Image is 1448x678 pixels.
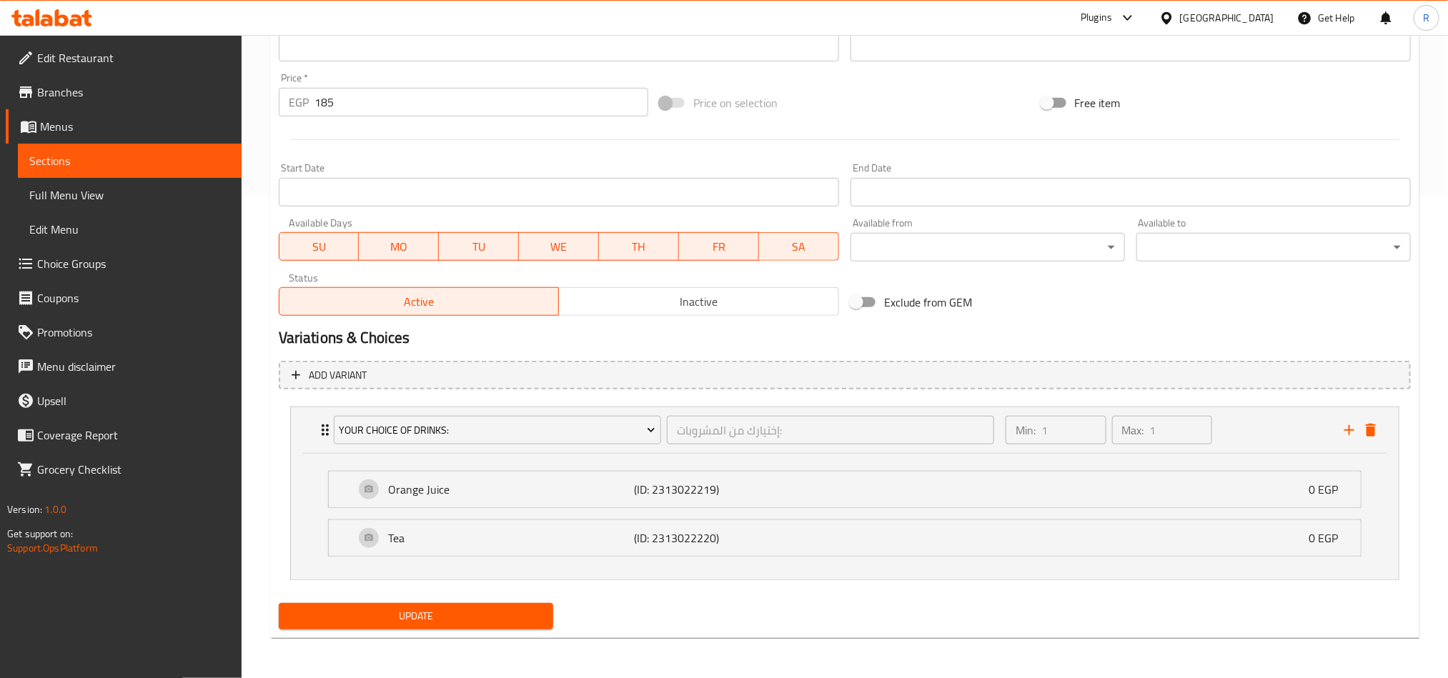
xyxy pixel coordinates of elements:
a: Branches [6,75,242,109]
input: Please enter price [314,88,648,116]
div: ​ [1136,233,1411,261]
a: Menu disclaimer [6,349,242,384]
div: Expand [329,472,1361,507]
a: Upsell [6,384,242,418]
span: R [1423,10,1429,26]
span: Update [290,607,542,625]
span: TH [605,236,673,257]
div: ​ [851,233,1125,261]
span: 1.0.0 [44,500,66,519]
span: SU [285,236,354,257]
div: [GEOGRAPHIC_DATA] [1180,10,1274,26]
a: Sections [18,144,242,178]
a: Coupons [6,281,242,315]
p: Tea [388,529,635,547]
button: Active [279,287,560,316]
a: Full Menu View [18,178,242,212]
button: MO [359,232,439,261]
button: TU [439,232,519,261]
p: Min: [1016,422,1036,439]
a: Menus [6,109,242,144]
span: SA [765,236,833,257]
p: (ID: 2313022219) [634,481,798,498]
button: Update [279,603,553,629]
button: Add variant [279,361,1411,390]
span: Menus [40,118,230,135]
span: Coverage Report [37,427,230,444]
span: Grocery Checklist [37,461,230,478]
button: SU [279,232,359,261]
p: EGP [289,94,309,111]
button: WE [519,232,599,261]
li: ExpandExpandExpand [279,401,1411,586]
a: Edit Restaurant [6,41,242,75]
p: Orange Juice [388,481,635,498]
span: Version: [7,500,42,519]
span: MO [365,236,433,257]
span: FR [685,236,753,257]
p: (ID: 2313022220) [634,529,798,547]
a: Grocery Checklist [6,452,242,487]
input: Please enter product barcode [279,33,839,61]
button: FR [679,232,759,261]
span: Edit Restaurant [37,49,230,66]
button: Your Choice of Drinks: [334,416,661,444]
span: TU [445,236,513,257]
a: Promotions [6,315,242,349]
a: Support.OpsPlatform [7,539,98,557]
a: Edit Menu [18,212,242,246]
span: Price on selection [693,94,778,111]
span: WE [525,236,593,257]
span: Promotions [37,324,230,341]
span: Add variant [309,367,367,384]
p: 0 EGP [1309,529,1349,547]
span: Free item [1075,94,1121,111]
span: Active [285,291,554,312]
p: Max: [1122,422,1144,439]
span: Edit Menu [29,221,230,238]
a: Choice Groups [6,246,242,281]
button: add [1339,419,1360,441]
span: Choice Groups [37,255,230,272]
div: Expand [291,407,1399,453]
div: Plugins [1081,9,1112,26]
span: Menu disclaimer [37,358,230,375]
span: Inactive [565,291,833,312]
button: delete [1360,419,1382,441]
span: Get support on: [7,524,73,543]
span: Coupons [37,289,230,306]
span: Sections [29,152,230,169]
button: TH [599,232,679,261]
div: Expand [329,520,1361,556]
span: Exclude from GEM [884,294,973,311]
button: SA [759,232,839,261]
span: Upsell [37,392,230,409]
button: Inactive [558,287,839,316]
p: 0 EGP [1309,481,1349,498]
a: Coverage Report [6,418,242,452]
span: Full Menu View [29,186,230,204]
h2: Variations & Choices [279,327,1411,349]
input: Please enter product sku [851,33,1411,61]
span: Your Choice of Drinks: [339,422,655,439]
span: Branches [37,84,230,101]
